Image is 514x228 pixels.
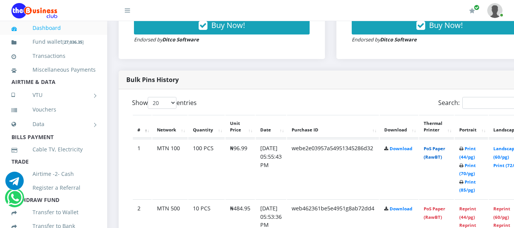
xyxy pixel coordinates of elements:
[429,20,463,30] span: Buy Now!
[11,3,57,18] img: Logo
[132,97,197,109] label: Show entries
[287,115,379,139] th: Purchase ID: activate to sort column ascending
[11,47,96,65] a: Transactions
[11,141,96,158] a: Cable TV, Electricity
[256,139,286,198] td: [DATE] 05:55:43 PM
[133,139,152,198] td: 1
[62,39,84,45] small: [ ]
[459,179,476,193] a: Print (85/pg)
[225,139,255,198] td: ₦96.99
[162,36,199,43] strong: Ditco Software
[152,115,188,139] th: Network: activate to sort column ascending
[188,139,225,198] td: 100 PCS
[11,165,96,183] a: Airtime -2- Cash
[11,33,96,51] a: Fund wallet[27,036.35]
[287,139,379,198] td: webe2e03957a54951345286d32
[11,179,96,197] a: Register a Referral
[380,36,417,43] strong: Ditco Software
[469,8,475,14] i: Renew/Upgrade Subscription
[11,203,96,221] a: Transfer to Wallet
[11,19,96,37] a: Dashboard
[390,146,412,151] a: Download
[134,36,199,43] small: Endorsed by
[134,16,310,34] button: Buy Now!
[188,115,225,139] th: Quantity: activate to sort column ascending
[487,3,503,18] img: User
[211,20,245,30] span: Buy Now!
[474,5,480,10] span: Renew/Upgrade Subscription
[11,101,96,118] a: Vouchers
[11,61,96,79] a: Miscellaneous Payments
[7,194,23,207] a: Chat for support
[352,36,417,43] small: Endorsed by
[459,146,476,160] a: Print (44/pg)
[11,85,96,105] a: VTU
[459,162,476,177] a: Print (70/pg)
[419,115,454,139] th: Thermal Printer: activate to sort column ascending
[493,206,510,220] a: Reprint (60/pg)
[390,206,412,212] a: Download
[455,115,488,139] th: Portrait: activate to sort column ascending
[459,206,476,220] a: Reprint (44/pg)
[11,115,96,134] a: Data
[256,115,286,139] th: Date: activate to sort column ascending
[225,115,255,139] th: Unit Price: activate to sort column ascending
[380,115,418,139] th: Download: activate to sort column ascending
[152,139,188,198] td: MTN 100
[133,115,152,139] th: #: activate to sort column descending
[64,39,82,45] b: 27,036.35
[424,146,445,160] a: PoS Paper (RawBT)
[126,75,179,84] strong: Bulk Pins History
[5,177,24,190] a: Chat for support
[148,97,176,109] select: Showentries
[424,206,445,220] a: PoS Paper (RawBT)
